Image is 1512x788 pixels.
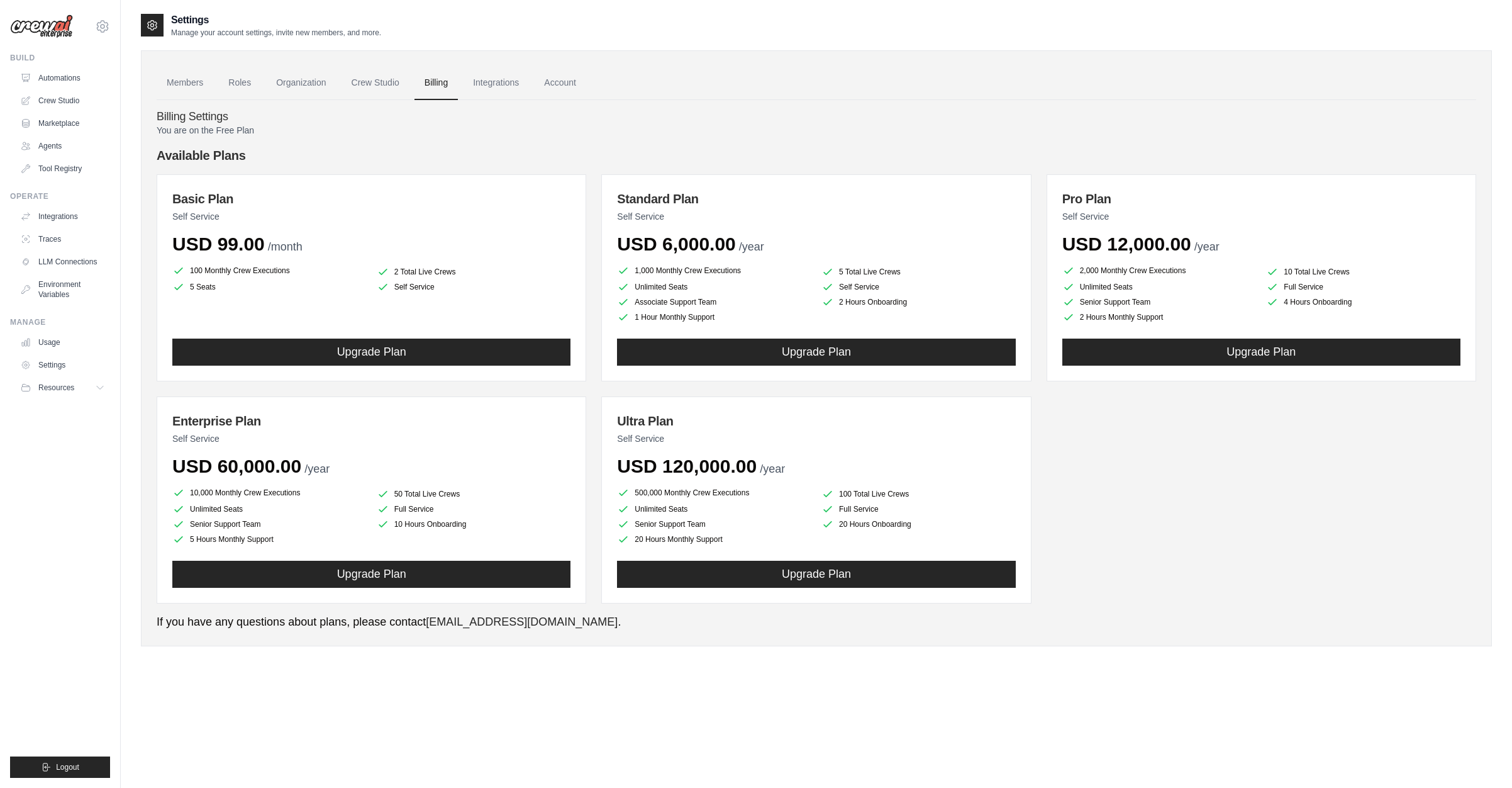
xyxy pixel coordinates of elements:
li: 10 Total Live Crews [1266,266,1460,278]
li: Full Service [377,503,571,515]
h4: Available Plans [157,147,1476,164]
li: 100 Total Live Crews [821,488,1016,500]
h3: Enterprise Plan [172,412,570,430]
a: Environment Variables [15,274,110,305]
li: 100 Monthly Crew Executions [172,263,367,278]
h3: Basic Plan [172,190,570,208]
li: 1 Hour Monthly Support [617,311,811,324]
p: Self Service [617,432,1015,445]
img: Logo [10,14,73,38]
span: Resources [38,383,74,393]
li: 4 Hours Onboarding [1266,296,1460,308]
span: USD 6,000.00 [617,234,735,254]
h3: Standard Plan [617,190,1015,208]
span: /year [760,463,785,475]
p: You are on the Free Plan [157,124,1476,137]
a: Tool Registry [15,159,110,179]
li: Unlimited Seats [1062,281,1257,293]
span: USD 12,000.00 [1062,234,1191,254]
a: Members [157,66,213,100]
li: 5 Seats [172,281,367,293]
li: 500,000 Monthly Crew Executions [617,485,811,500]
li: 2 Hours Onboarding [821,296,1016,308]
a: Crew Studio [342,66,409,100]
span: /year [1194,240,1220,253]
li: Self Service [377,281,571,293]
li: 20 Hours Monthly Support [617,533,811,546]
h3: Pro Plan [1062,190,1460,208]
h3: Ultra Plan [617,412,1015,430]
button: Upgrade Plan [172,339,570,366]
span: /year [304,463,330,475]
li: 5 Total Live Crews [821,266,1016,278]
li: Senior Support Team [617,518,811,531]
a: Marketplace [15,113,110,133]
div: Manage [10,317,110,327]
a: Integrations [463,66,529,100]
li: 20 Hours Onboarding [821,518,1016,531]
p: Manage your account settings, invite new members, and more. [171,28,381,38]
p: Self Service [617,210,1015,223]
li: 5 Hours Monthly Support [172,533,367,546]
li: 2 Hours Monthly Support [1062,311,1257,324]
li: Unlimited Seats [617,503,811,515]
a: LLM Connections [15,252,110,272]
button: Logout [10,757,110,778]
a: Traces [15,229,110,249]
li: 10,000 Monthly Crew Executions [172,485,367,500]
li: Self Service [821,281,1016,293]
span: /year [739,240,764,253]
p: Self Service [1062,210,1460,223]
li: Unlimited Seats [172,503,367,515]
a: Automations [15,68,110,88]
button: Upgrade Plan [617,561,1015,588]
p: Self Service [172,432,570,445]
li: Full Service [1266,281,1460,293]
a: Integrations [15,206,110,227]
li: 50 Total Live Crews [377,488,571,500]
span: USD 99.00 [172,234,265,254]
button: Resources [15,378,110,398]
div: Operate [10,191,110,201]
li: 2,000 Monthly Crew Executions [1062,263,1257,278]
a: Organization [266,66,336,100]
li: Senior Support Team [172,518,367,531]
span: USD 120,000.00 [617,456,757,476]
a: Usage [15,332,110,352]
li: 10 Hours Onboarding [377,518,571,531]
li: 1,000 Monthly Crew Executions [617,263,811,278]
a: Settings [15,355,110,375]
li: Senior Support Team [1062,296,1257,308]
button: Upgrade Plan [617,339,1015,366]
div: Build [10,53,110,63]
li: Full Service [821,503,1016,515]
button: Upgrade Plan [172,561,570,588]
li: Associate Support Team [617,296,811,308]
a: [EMAIL_ADDRESS][DOMAIN_NAME] [426,616,618,628]
a: Crew Studio [15,91,110,111]
a: Roles [218,66,261,100]
span: /month [268,240,303,253]
h2: Settings [171,13,381,28]
a: Billing [414,66,458,100]
button: Upgrade Plan [1062,339,1460,366]
span: Logout [56,762,79,772]
a: Agents [15,136,110,156]
p: Self Service [172,210,570,223]
a: Account [534,66,586,100]
span: USD 60,000.00 [172,456,301,476]
p: If you have any questions about plans, please contact . [157,614,1476,631]
h4: Billing Settings [157,110,1476,124]
li: 2 Total Live Crews [377,266,571,278]
li: Unlimited Seats [617,281,811,293]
